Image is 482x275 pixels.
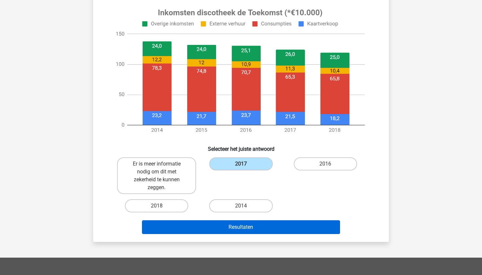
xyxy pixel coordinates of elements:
label: 2016 [294,157,357,170]
label: 2018 [125,199,188,212]
label: 2014 [209,199,272,212]
label: 2017 [209,157,272,170]
h6: Selecteer het juiste antwoord [104,141,378,152]
label: Er is meer informatie nodig om dit met zekerheid te kunnen zeggen. [117,157,196,194]
button: Resultaten [142,220,340,234]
